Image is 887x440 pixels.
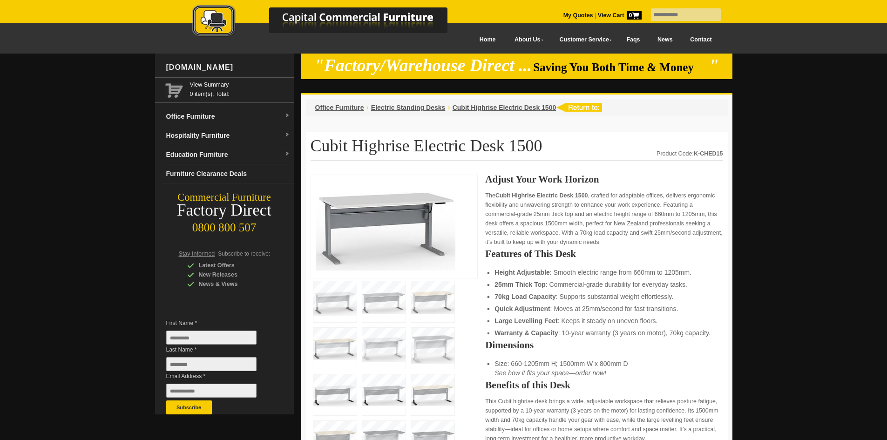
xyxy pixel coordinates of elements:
[494,369,606,377] em: See how it fits your space—order now!
[166,400,212,414] button: Subscribe
[315,104,364,111] a: Office Furniture
[657,149,723,158] div: Product Code:
[167,5,493,39] img: Capital Commercial Furniture Logo
[694,150,723,157] strong: K-CHED15
[494,329,558,337] strong: Warranty & Capacity
[163,126,294,145] a: Hospitality Furnituredropdown
[316,180,455,271] img: Cubit Highrise Electric Desk 1500
[494,269,550,276] strong: Height Adjustable
[649,29,681,50] a: News
[504,29,549,50] a: About Us
[549,29,617,50] a: Customer Service
[485,340,723,350] h2: Dimensions
[163,145,294,164] a: Education Furnituredropdown
[494,328,713,338] li: : 10-year warranty (3 years on motor), 70kg capacity.
[494,293,556,300] strong: 70kg Load Capacity
[485,380,723,390] h2: Benefits of this Desk
[187,261,276,270] div: Latest Offers
[494,292,713,301] li: : Supports substantial weight effortlessly.
[218,250,270,257] span: Subscribe to receive:
[681,29,720,50] a: Contact
[167,5,493,41] a: Capital Commercial Furniture Logo
[598,12,642,19] strong: View Cart
[533,61,708,74] span: Saving You Both Time & Money
[179,250,215,257] span: Stay Informed
[163,164,294,183] a: Furniture Clearance Deals
[494,305,550,312] strong: Quick Adjustment
[187,270,276,279] div: New Releases
[485,249,723,258] h2: Features of This Desk
[494,304,713,313] li: : Moves at 25mm/second for fast transitions.
[556,103,602,112] img: return to
[563,12,593,19] a: My Quotes
[155,204,294,217] div: Factory Direct
[155,217,294,234] div: 0800 800 507
[314,56,532,75] em: "Factory/Warehouse Direct ...
[311,137,723,161] h1: Cubit Highrise Electric Desk 1500
[485,191,723,247] p: The , crafted for adaptable offices, delivers ergonomic flexibility and unwavering strength to en...
[494,280,713,289] li: : Commercial-grade durability for everyday tasks.
[166,357,257,371] input: Last Name *
[494,359,713,378] li: Size: 660-1205mm H; 1500mm W x 800mm D
[166,345,271,354] span: Last Name *
[453,104,556,111] a: Cubit Highrise Electric Desk 1500
[190,80,290,89] a: View Summary
[447,103,450,112] li: ›
[163,107,294,126] a: Office Furnituredropdown
[494,317,557,325] strong: Large Levelling Feet
[485,175,723,184] h2: Adjust Your Work Horizon
[155,191,294,204] div: Commercial Furniture
[166,318,271,328] span: First Name *
[618,29,649,50] a: Faqs
[366,103,369,112] li: ›
[284,113,290,119] img: dropdown
[190,80,290,97] span: 0 item(s), Total:
[166,384,257,398] input: Email Address *
[596,12,641,19] a: View Cart0
[494,268,713,277] li: : Smooth electric range from 660mm to 1205mm.
[163,54,294,81] div: [DOMAIN_NAME]
[709,56,719,75] em: "
[187,279,276,289] div: News & Views
[494,281,545,288] strong: 25mm Thick Top
[371,104,446,111] a: Electric Standing Desks
[166,372,271,381] span: Email Address *
[495,192,588,199] strong: Cubit Highrise Electric Desk 1500
[284,151,290,157] img: dropdown
[627,11,642,20] span: 0
[166,331,257,345] input: First Name *
[494,316,713,325] li: : Keeps it steady on uneven floors.
[284,132,290,138] img: dropdown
